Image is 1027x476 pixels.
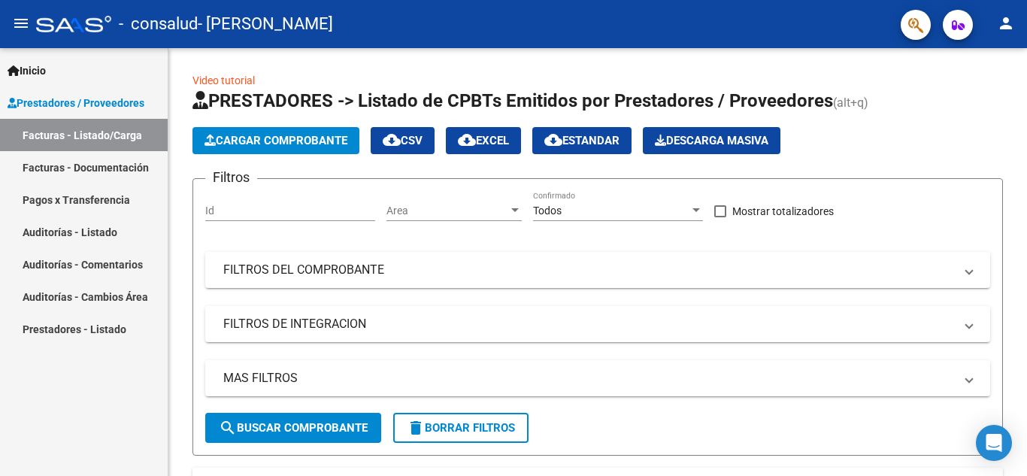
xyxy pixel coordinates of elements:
button: CSV [371,127,435,154]
span: - [PERSON_NAME] [198,8,333,41]
mat-panel-title: MAS FILTROS [223,370,954,387]
span: Descarga Masiva [655,134,768,147]
span: Area [386,205,508,217]
a: Video tutorial [192,74,255,86]
span: Estandar [544,134,620,147]
span: PRESTADORES -> Listado de CPBTs Emitidos por Prestadores / Proveedores [192,90,833,111]
h3: Filtros [205,167,257,188]
button: Buscar Comprobante [205,413,381,443]
mat-icon: person [997,14,1015,32]
mat-icon: delete [407,419,425,437]
mat-panel-title: FILTROS DE INTEGRACION [223,316,954,332]
span: Cargar Comprobante [204,134,347,147]
mat-icon: cloud_download [383,131,401,149]
button: Descarga Masiva [643,127,780,154]
mat-icon: cloud_download [458,131,476,149]
button: Borrar Filtros [393,413,529,443]
span: Prestadores / Proveedores [8,95,144,111]
span: Mostrar totalizadores [732,202,834,220]
span: Borrar Filtros [407,421,515,435]
span: - consalud [119,8,198,41]
button: Cargar Comprobante [192,127,359,154]
mat-expansion-panel-header: FILTROS DEL COMPROBANTE [205,252,990,288]
span: EXCEL [458,134,509,147]
app-download-masive: Descarga masiva de comprobantes (adjuntos) [643,127,780,154]
mat-expansion-panel-header: MAS FILTROS [205,360,990,396]
span: Buscar Comprobante [219,421,368,435]
button: Estandar [532,127,632,154]
span: CSV [383,134,423,147]
mat-icon: menu [12,14,30,32]
mat-icon: cloud_download [544,131,562,149]
mat-panel-title: FILTROS DEL COMPROBANTE [223,262,954,278]
button: EXCEL [446,127,521,154]
mat-expansion-panel-header: FILTROS DE INTEGRACION [205,306,990,342]
div: Open Intercom Messenger [976,425,1012,461]
mat-icon: search [219,419,237,437]
span: Todos [533,205,562,217]
span: Inicio [8,62,46,79]
span: (alt+q) [833,96,868,110]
